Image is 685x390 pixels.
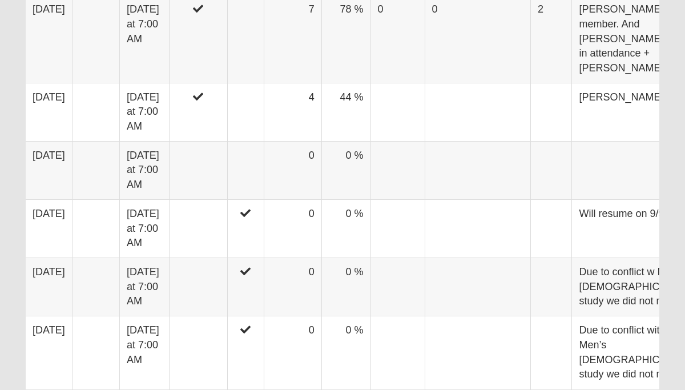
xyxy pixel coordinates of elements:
[26,316,72,389] td: [DATE]
[321,141,370,199] td: 0 %
[264,316,321,389] td: 0
[264,141,321,199] td: 0
[321,83,370,141] td: 44 %
[264,258,321,316] td: 0
[264,83,321,141] td: 4
[26,141,72,199] td: [DATE]
[26,258,72,316] td: [DATE]
[26,199,72,258] td: [DATE]
[264,199,321,258] td: 0
[120,258,170,316] td: [DATE] at 7:00 AM
[120,141,170,199] td: [DATE] at 7:00 AM
[120,199,170,258] td: [DATE] at 7:00 AM
[120,316,170,389] td: [DATE] at 7:00 AM
[120,83,170,141] td: [DATE] at 7:00 AM
[321,316,370,389] td: 0 %
[26,83,72,141] td: [DATE]
[321,199,370,258] td: 0 %
[321,258,370,316] td: 0 %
